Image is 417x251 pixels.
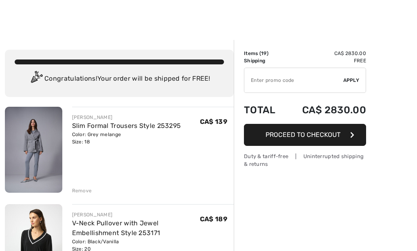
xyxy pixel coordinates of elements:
a: V-Neck Pullover with Jewel Embellishment Style 253171 [72,219,160,237]
div: [PERSON_NAME] [72,114,181,121]
td: CA$ 2830.00 [284,50,366,57]
td: CA$ 2830.00 [284,96,366,124]
span: Proceed to Checkout [266,131,340,139]
td: Free [284,57,366,64]
button: Proceed to Checkout [244,124,366,146]
td: Shipping [244,57,284,64]
img: Congratulation2.svg [28,71,44,87]
div: Congratulations! Your order will be shipped for FREE! [15,71,224,87]
div: Color: Grey melange Size: 18 [72,131,181,145]
span: CA$ 139 [200,118,227,125]
span: CA$ 189 [200,215,227,223]
td: Total [244,96,284,124]
div: [PERSON_NAME] [72,211,200,218]
img: Slim Formal Trousers Style 253295 [5,107,62,193]
span: Apply [343,77,360,84]
td: Items ( ) [244,50,284,57]
span: 19 [261,51,267,56]
div: Remove [72,187,92,194]
a: Slim Formal Trousers Style 253295 [72,122,181,130]
input: Promo code [244,68,343,92]
div: Duty & tariff-free | Uninterrupted shipping & returns [244,152,366,168]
